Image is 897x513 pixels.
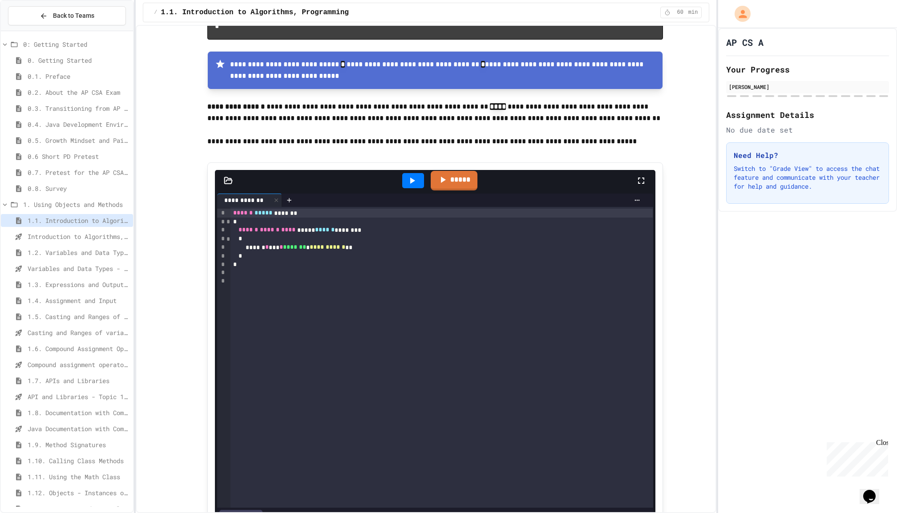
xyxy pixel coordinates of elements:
h2: Assignment Details [726,109,889,121]
div: No due date set [726,125,889,135]
span: 1.9. Method Signatures [28,440,129,449]
h1: AP CS A [726,36,764,48]
span: 0.2. About the AP CSA Exam [28,88,129,97]
div: [PERSON_NAME] [729,83,886,91]
span: 0.5. Growth Mindset and Pair Programming [28,136,129,145]
span: 1.1. Introduction to Algorithms, Programming, and Compilers [161,7,413,18]
span: 1.11. Using the Math Class [28,472,129,481]
span: Java Documentation with Comments - Topic 1.8 [28,424,129,433]
span: 0. Getting Started [28,56,129,65]
span: 1.7. APIs and Libraries [28,376,129,385]
span: 1.1. Introduction to Algorithms, Programming, and Compilers [28,216,129,225]
span: 1. Using Objects and Methods [23,200,129,209]
span: 0.4. Java Development Environments [28,120,129,129]
span: min [688,9,698,16]
span: Variables and Data Types - Quiz [28,264,129,273]
div: Chat with us now!Close [4,4,61,57]
span: / [154,9,157,16]
span: 0.6 Short PD Pretest [28,152,129,161]
span: Casting and Ranges of variables - Quiz [28,328,129,337]
span: Introduction to Algorithms, Programming, and Compilers [28,232,129,241]
span: 1.8. Documentation with Comments and Preconditions [28,408,129,417]
span: 0: Getting Started [23,40,129,49]
span: 1.12. Objects - Instances of Classes [28,488,129,497]
div: My Account [725,4,753,24]
span: API and Libraries - Topic 1.7 [28,392,129,401]
span: 0.8. Survey [28,184,129,193]
button: Back to Teams [8,6,126,25]
iframe: chat widget [823,439,888,477]
h2: Your Progress [726,63,889,76]
h3: Need Help? [734,150,881,161]
span: 1.4. Assignment and Input [28,296,129,305]
span: 1.3. Expressions and Output [New] [28,280,129,289]
span: 0.1. Preface [28,72,129,81]
span: 60 [673,9,687,16]
span: Compound assignment operators - Quiz [28,360,129,369]
span: 1.10. Calling Class Methods [28,456,129,465]
span: 1.2. Variables and Data Types [28,248,129,257]
span: Back to Teams [53,11,94,20]
span: 0.3. Transitioning from AP CSP to AP CSA [28,104,129,113]
span: 0.7. Pretest for the AP CSA Exam [28,168,129,177]
span: 1.6. Compound Assignment Operators [28,344,129,353]
iframe: chat widget [860,477,888,504]
p: Switch to "Grade View" to access the chat feature and communicate with your teacher for help and ... [734,164,881,191]
span: 1.5. Casting and Ranges of Values [28,312,129,321]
